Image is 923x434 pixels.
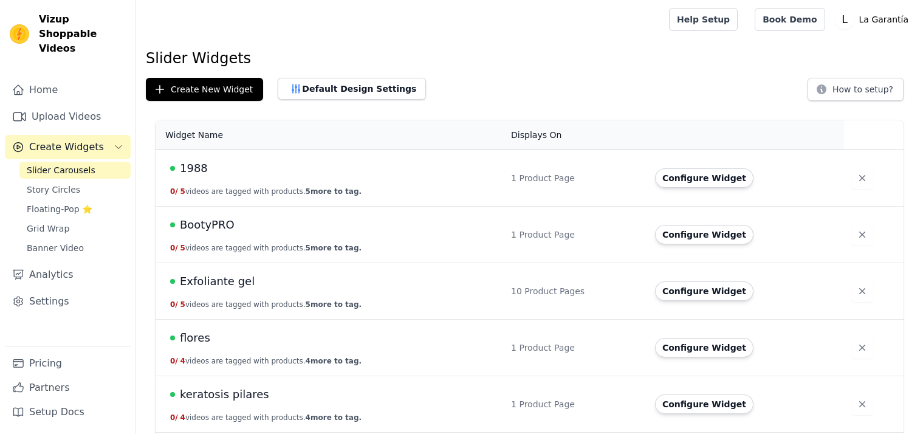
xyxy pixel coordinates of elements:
[180,244,185,252] span: 5
[808,86,904,98] a: How to setup?
[170,392,175,397] span: Live Published
[306,357,362,365] span: 4 more to tag.
[511,229,640,241] div: 1 Product Page
[180,329,210,346] span: flores
[851,337,873,359] button: Delete widget
[180,357,185,365] span: 4
[19,220,131,237] a: Grid Wrap
[511,342,640,354] div: 1 Product Page
[170,222,175,227] span: Live Published
[655,394,753,414] button: Configure Widget
[170,300,362,309] button: 0/ 5videos are tagged with products.5more to tag.
[851,224,873,246] button: Delete widget
[146,49,913,68] h1: Slider Widgets
[170,279,175,284] span: Live Published
[511,172,640,184] div: 1 Product Page
[170,244,178,252] span: 0 /
[170,413,362,422] button: 0/ 4videos are tagged with products.4more to tag.
[180,187,185,196] span: 5
[5,376,131,400] a: Partners
[170,336,175,340] span: Live Published
[27,203,92,215] span: Floating-Pop ⭐
[851,393,873,415] button: Delete widget
[27,242,84,254] span: Banner Video
[5,400,131,424] a: Setup Docs
[5,135,131,159] button: Create Widgets
[180,216,235,233] span: BootyPRO
[5,105,131,129] a: Upload Videos
[170,166,175,171] span: Live Published
[27,184,80,196] span: Story Circles
[842,13,848,26] text: L
[170,356,362,366] button: 0/ 4videos are tagged with products.4more to tag.
[306,244,362,252] span: 5 more to tag.
[306,187,362,196] span: 5 more to tag.
[854,9,913,30] p: La Garantía
[170,413,178,422] span: 0 /
[39,12,126,56] span: Vizup Shoppable Videos
[755,8,825,31] a: Book Demo
[180,160,208,177] span: 1988
[180,413,185,422] span: 4
[170,300,178,309] span: 0 /
[180,273,255,290] span: Exfoliante gel
[306,413,362,422] span: 4 more to tag.
[170,187,178,196] span: 0 /
[5,263,131,287] a: Analytics
[10,24,29,44] img: Vizup
[669,8,738,31] a: Help Setup
[29,140,104,154] span: Create Widgets
[180,386,269,403] span: keratosis pilares
[655,168,753,188] button: Configure Widget
[5,78,131,102] a: Home
[156,120,504,150] th: Widget Name
[19,239,131,257] a: Banner Video
[19,162,131,179] a: Slider Carousels
[306,300,362,309] span: 5 more to tag.
[170,243,362,253] button: 0/ 5videos are tagged with products.5more to tag.
[170,187,362,196] button: 0/ 5videos are tagged with products.5more to tag.
[146,78,263,101] button: Create New Widget
[180,300,185,309] span: 5
[5,289,131,314] a: Settings
[851,167,873,189] button: Delete widget
[808,78,904,101] button: How to setup?
[19,181,131,198] a: Story Circles
[170,357,178,365] span: 0 /
[851,280,873,302] button: Delete widget
[5,351,131,376] a: Pricing
[655,338,753,357] button: Configure Widget
[511,398,640,410] div: 1 Product Page
[27,222,69,235] span: Grid Wrap
[504,120,648,150] th: Displays On
[655,225,753,244] button: Configure Widget
[511,285,640,297] div: 10 Product Pages
[655,281,753,301] button: Configure Widget
[19,201,131,218] a: Floating-Pop ⭐
[278,78,426,100] button: Default Design Settings
[835,9,913,30] button: L La Garantía
[27,164,95,176] span: Slider Carousels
